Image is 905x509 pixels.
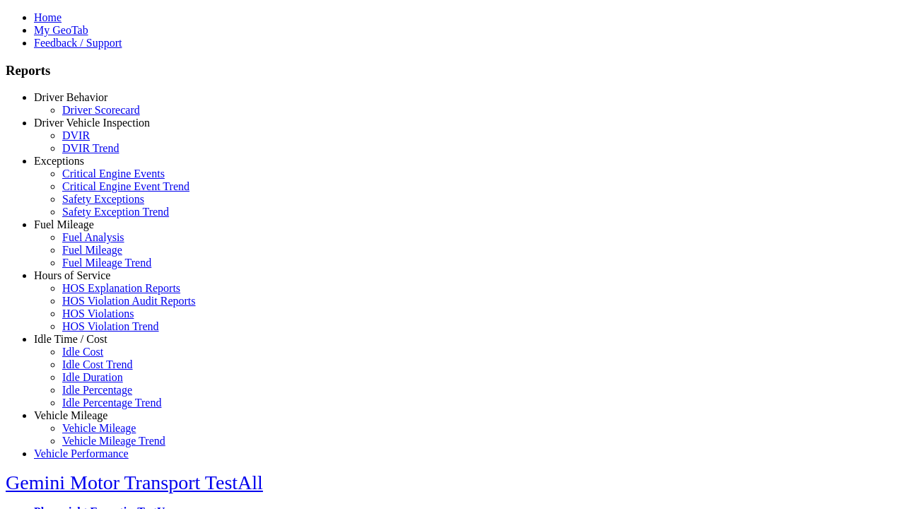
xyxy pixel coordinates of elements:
[34,37,122,49] a: Feedback / Support
[62,397,161,409] a: Idle Percentage Trend
[62,384,132,396] a: Idle Percentage
[62,206,169,218] a: Safety Exception Trend
[62,295,196,307] a: HOS Violation Audit Reports
[34,24,88,36] a: My GeoTab
[34,155,84,167] a: Exceptions
[62,104,140,116] a: Driver Scorecard
[62,346,103,358] a: Idle Cost
[62,371,123,383] a: Idle Duration
[62,320,159,332] a: HOS Violation Trend
[62,435,165,447] a: Vehicle Mileage Trend
[6,472,263,493] a: Gemini Motor Transport TestAll
[62,422,136,434] a: Vehicle Mileage
[62,142,119,154] a: DVIR Trend
[62,231,124,243] a: Fuel Analysis
[6,63,899,78] h3: Reports
[62,129,90,141] a: DVIR
[34,117,150,129] a: Driver Vehicle Inspection
[62,193,144,205] a: Safety Exceptions
[62,358,133,370] a: Idle Cost Trend
[34,218,94,230] a: Fuel Mileage
[34,409,107,421] a: Vehicle Mileage
[34,11,62,23] a: Home
[34,91,107,103] a: Driver Behavior
[62,168,165,180] a: Critical Engine Events
[34,269,110,281] a: Hours of Service
[62,308,134,320] a: HOS Violations
[34,333,107,345] a: Idle Time / Cost
[62,257,151,269] a: Fuel Mileage Trend
[62,282,180,294] a: HOS Explanation Reports
[62,180,189,192] a: Critical Engine Event Trend
[34,447,129,460] a: Vehicle Performance
[62,244,122,256] a: Fuel Mileage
